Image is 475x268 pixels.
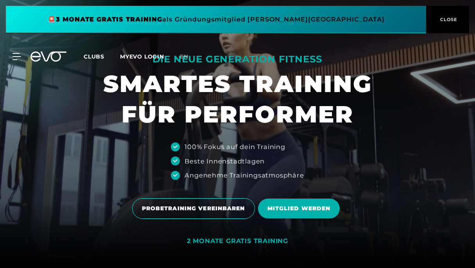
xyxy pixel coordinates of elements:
a: Clubs [84,53,120,60]
div: 100% Fokus auf dein Training [185,142,285,151]
span: PROBETRAINING VEREINBAREN [142,204,245,213]
span: Clubs [84,53,104,60]
a: MITGLIED WERDEN [258,193,343,224]
a: en [180,52,198,61]
a: PROBETRAINING VEREINBAREN [132,192,258,225]
span: MITGLIED WERDEN [267,204,331,213]
a: MYEVO LOGIN [120,53,164,60]
div: 2 MONATE GRATIS TRAINING [187,237,288,245]
h1: SMARTES TRAINING FÜR PERFORMER [103,69,372,130]
div: Angenehme Trainingsatmosphäre [185,170,304,180]
span: en [180,53,188,60]
button: CLOSE [426,6,469,33]
span: CLOSE [438,16,457,23]
div: Beste Innenstadtlagen [185,156,265,166]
